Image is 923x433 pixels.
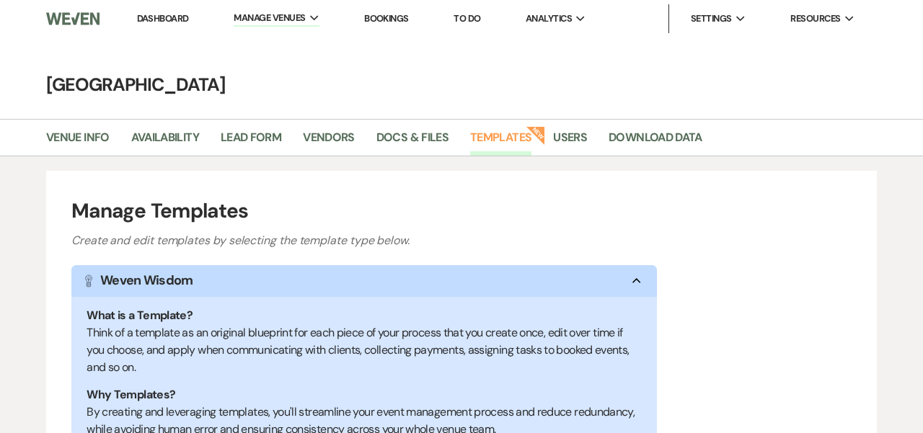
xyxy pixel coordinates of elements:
h1: Manage Templates [71,196,852,226]
a: Bookings [364,12,409,24]
span: Analytics [526,12,572,26]
a: Vendors [303,128,355,156]
span: Settings [691,12,732,26]
a: Dashboard [137,12,189,24]
h1: What is a Template? [87,307,641,324]
a: To Do [454,12,480,24]
a: Users [553,128,587,156]
span: Manage Venues [234,11,305,25]
div: Think of a template as an original blueprint for each piece of your process that you create once,... [87,324,641,376]
a: Venue Info [46,128,110,156]
a: Lead Form [221,128,281,156]
a: Availability [131,128,199,156]
a: Templates [470,128,531,156]
a: Docs & Files [376,128,449,156]
img: Weven Logo [46,4,100,34]
a: Download Data [609,128,702,156]
span: Resources [790,12,840,26]
h1: Why Templates? [87,386,641,403]
strong: New [526,125,547,145]
button: Weven Wisdom [71,265,657,297]
h1: Weven Wisdom [100,271,193,290]
h3: Create and edit templates by selecting the template type below. [71,232,852,249]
